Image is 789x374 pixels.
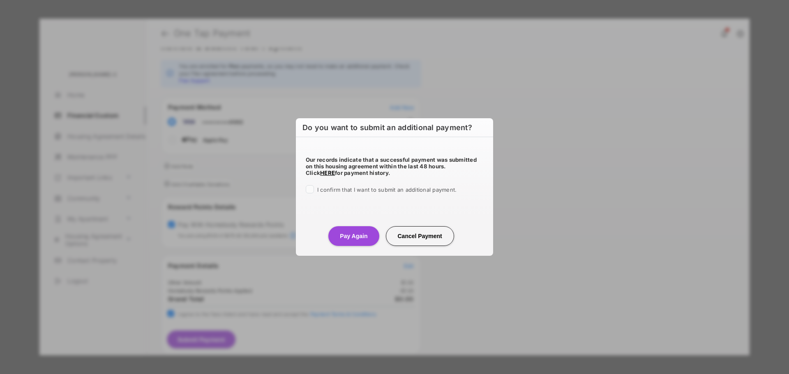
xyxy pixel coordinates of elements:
button: Cancel Payment [386,226,454,246]
h5: Our records indicate that a successful payment was submitted on this housing agreement within the... [306,156,483,176]
h6: Do you want to submit an additional payment? [296,118,493,137]
button: Pay Again [328,226,379,246]
span: I confirm that I want to submit an additional payment. [317,186,457,193]
a: HERE [320,170,335,176]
